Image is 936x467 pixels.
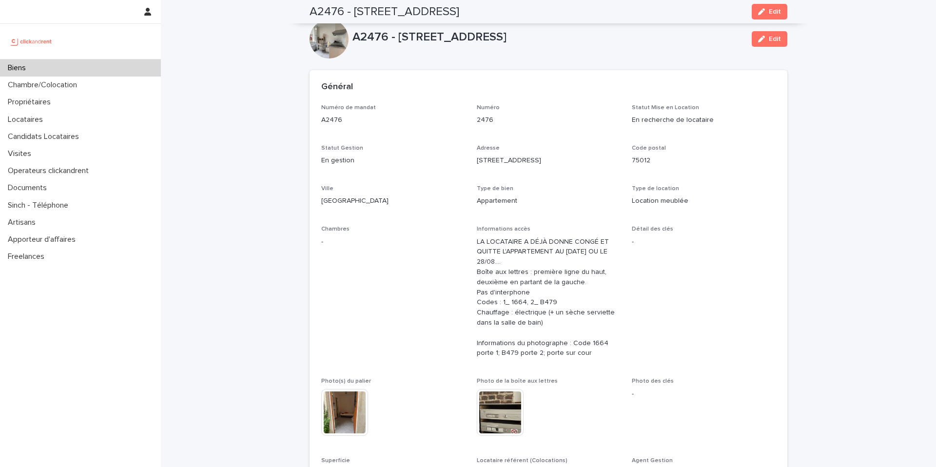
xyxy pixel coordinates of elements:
p: Propriétaires [4,97,58,107]
span: Adresse [477,145,500,151]
p: Appartement [477,196,621,206]
span: Agent Gestion [632,458,673,464]
span: Superficie [321,458,350,464]
span: Photo des clés [632,378,674,384]
p: Locataires [4,115,51,124]
p: Chambre/Colocation [4,80,85,90]
span: Type de location [632,186,679,192]
p: Apporteur d'affaires [4,235,83,244]
span: Photo(s) du palier [321,378,371,384]
p: [STREET_ADDRESS] [477,156,621,166]
span: Ville [321,186,333,192]
span: Type de bien [477,186,513,192]
p: LA LOCATAIRE A DÉJÀ DONNE CONGÉ ET QUITTE L'APPARTEMENT AU [DATE] OU LE 28/08.... Boîte aux lettr... [477,237,621,359]
p: - [321,237,465,247]
p: Sinch - Téléphone [4,201,76,210]
p: [GEOGRAPHIC_DATA] [321,196,465,206]
p: 75012 [632,156,776,166]
span: Edit [769,36,781,42]
p: En gestion [321,156,465,166]
p: Freelances [4,252,52,261]
p: - [632,389,776,399]
span: Numéro [477,105,500,111]
p: A2476 [321,115,465,125]
h2: Général [321,82,353,93]
p: Visites [4,149,39,158]
p: 2476 [477,115,621,125]
span: Code postal [632,145,666,151]
button: Edit [752,31,787,47]
p: Artisans [4,218,43,227]
span: Numéro de mandat [321,105,376,111]
p: Candidats Locataires [4,132,87,141]
span: Photo de la boîte aux lettres [477,378,558,384]
p: En recherche de locataire [632,115,776,125]
span: Chambres [321,226,350,232]
span: Locataire référent (Colocations) [477,458,567,464]
p: Documents [4,183,55,193]
p: A2476 - [STREET_ADDRESS] [352,30,744,44]
span: Statut Gestion [321,145,363,151]
p: Location meublée [632,196,776,206]
span: Edit [769,8,781,15]
span: Informations accès [477,226,530,232]
h2: A2476 - [STREET_ADDRESS] [310,5,459,19]
p: - [632,237,776,247]
p: Operateurs clickandrent [4,166,97,175]
span: Statut Mise en Location [632,105,699,111]
img: UCB0brd3T0yccxBKYDjQ [8,32,55,51]
p: Biens [4,63,34,73]
span: Détail des clés [632,226,673,232]
button: Edit [752,4,787,19]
